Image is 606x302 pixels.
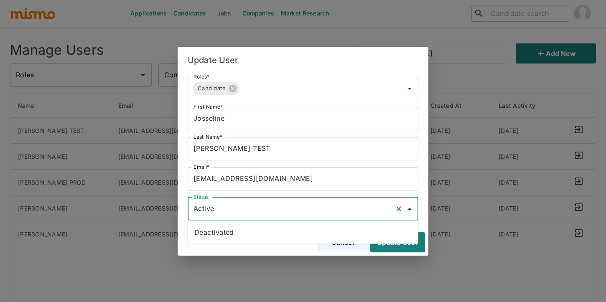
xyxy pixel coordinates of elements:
button: Open [404,83,415,94]
label: Status [194,193,209,200]
span: Candidate [193,84,231,93]
li: Deactivated [188,224,418,241]
div: Candidate [193,82,239,95]
button: Close [404,203,415,215]
label: Last Name* [194,133,222,140]
h2: Update User [178,47,428,74]
button: Clear [393,203,405,215]
label: Email* [194,163,210,170]
label: First Name* [194,103,223,110]
label: Roles* [194,73,210,80]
